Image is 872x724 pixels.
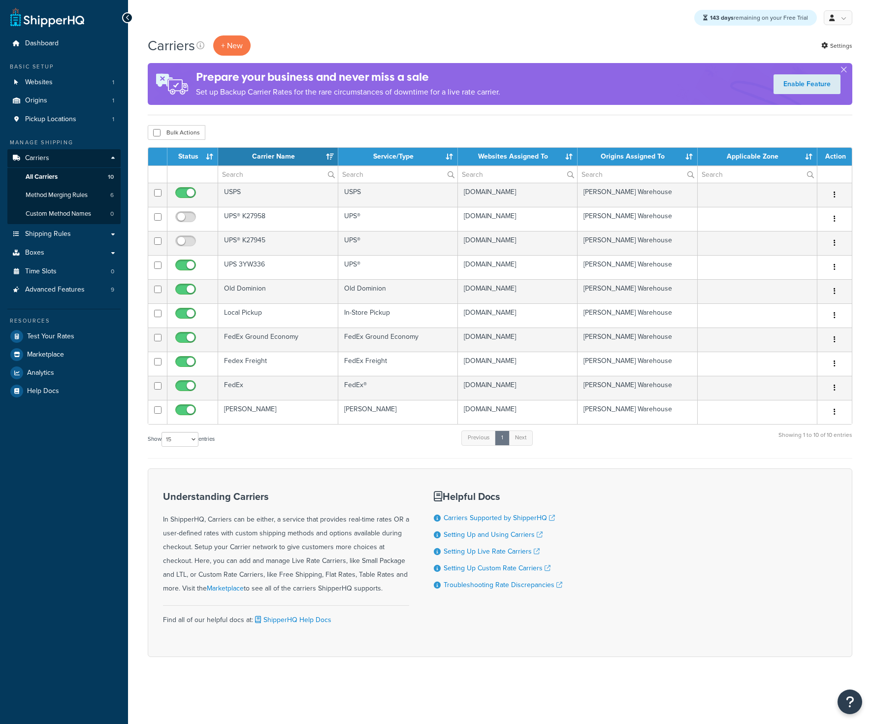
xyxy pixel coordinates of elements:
[167,148,218,165] th: Status: activate to sort column ascending
[458,183,578,207] td: [DOMAIN_NAME]
[7,138,121,147] div: Manage Shipping
[7,110,121,129] a: Pickup Locations 1
[821,39,852,53] a: Settings
[338,166,457,183] input: Search
[458,328,578,352] td: [DOMAIN_NAME]
[218,255,338,279] td: UPS 3YW336
[338,400,458,424] td: [PERSON_NAME]
[148,36,195,55] h1: Carriers
[111,286,114,294] span: 9
[338,207,458,231] td: UPS®
[25,286,85,294] span: Advanced Features
[458,303,578,328] td: [DOMAIN_NAME]
[338,148,458,165] th: Service/Type: activate to sort column ascending
[578,231,697,255] td: [PERSON_NAME] Warehouse
[7,186,121,204] li: Method Merging Rules
[218,376,338,400] td: FedEx
[112,115,114,124] span: 1
[338,255,458,279] td: UPS®
[163,491,409,502] h3: Understanding Carriers
[112,97,114,105] span: 1
[27,369,54,377] span: Analytics
[461,430,496,445] a: Previous
[25,267,57,276] span: Time Slots
[207,583,244,593] a: Marketplace
[27,387,59,395] span: Help Docs
[148,63,196,105] img: ad-rules-rateshop-fe6ec290ccb7230408bd80ed9643f0289d75e0ffd9eb532fc0e269fcd187b520.png
[218,303,338,328] td: Local Pickup
[7,382,121,400] a: Help Docs
[7,73,121,92] a: Websites 1
[196,69,500,85] h4: Prepare your business and never miss a sale
[196,85,500,99] p: Set up Backup Carrier Rates for the rare circumstances of downtime for a live rate carrier.
[110,191,114,199] span: 6
[458,400,578,424] td: [DOMAIN_NAME]
[698,148,817,165] th: Applicable Zone: activate to sort column ascending
[434,491,562,502] h3: Helpful Docs
[25,78,53,87] span: Websites
[27,351,64,359] span: Marketplace
[161,432,198,447] select: Showentries
[458,279,578,303] td: [DOMAIN_NAME]
[338,376,458,400] td: FedEx®
[495,430,510,445] a: 1
[7,34,121,53] a: Dashboard
[25,249,44,257] span: Boxes
[774,74,840,94] a: Enable Feature
[817,148,852,165] th: Action
[578,303,697,328] td: [PERSON_NAME] Warehouse
[7,225,121,243] a: Shipping Rules
[458,148,578,165] th: Websites Assigned To: activate to sort column ascending
[27,332,74,341] span: Test Your Rates
[218,148,338,165] th: Carrier Name: activate to sort column ascending
[7,73,121,92] li: Websites
[218,352,338,376] td: Fedex Freight
[338,303,458,328] td: In-Store Pickup
[7,205,121,223] li: Custom Method Names
[444,513,555,523] a: Carriers Supported by ShipperHQ
[458,207,578,231] td: [DOMAIN_NAME]
[7,263,121,281] li: Time Slots
[578,148,697,165] th: Origins Assigned To: activate to sort column ascending
[7,168,121,186] a: All Carriers 10
[458,231,578,255] td: [DOMAIN_NAME]
[458,166,577,183] input: Search
[7,317,121,325] div: Resources
[26,191,88,199] span: Method Merging Rules
[163,491,409,595] div: In ShipperHQ, Carriers can be either, a service that provides real-time rates OR a user-defined r...
[10,7,84,27] a: ShipperHQ Home
[698,166,817,183] input: Search
[148,125,205,140] button: Bulk Actions
[778,429,852,451] div: Showing 1 to 10 of 10 entries
[338,183,458,207] td: USPS
[338,352,458,376] td: FedEx Freight
[7,263,121,281] a: Time Slots 0
[694,10,817,26] div: remaining on your Free Trial
[213,35,251,56] button: + New
[218,400,338,424] td: [PERSON_NAME]
[7,346,121,363] a: Marketplace
[25,230,71,238] span: Shipping Rules
[458,255,578,279] td: [DOMAIN_NAME]
[578,352,697,376] td: [PERSON_NAME] Warehouse
[444,580,562,590] a: Troubleshooting Rate Discrepancies
[25,97,47,105] span: Origins
[7,63,121,71] div: Basic Setup
[458,352,578,376] td: [DOMAIN_NAME]
[26,173,58,181] span: All Carriers
[7,244,121,262] li: Boxes
[253,615,331,625] a: ShipperHQ Help Docs
[578,183,697,207] td: [PERSON_NAME] Warehouse
[7,168,121,186] li: All Carriers
[338,231,458,255] td: UPS®
[7,328,121,345] a: Test Your Rates
[25,154,49,163] span: Carriers
[578,400,697,424] td: [PERSON_NAME] Warehouse
[7,149,121,224] li: Carriers
[578,166,697,183] input: Search
[218,166,337,183] input: Search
